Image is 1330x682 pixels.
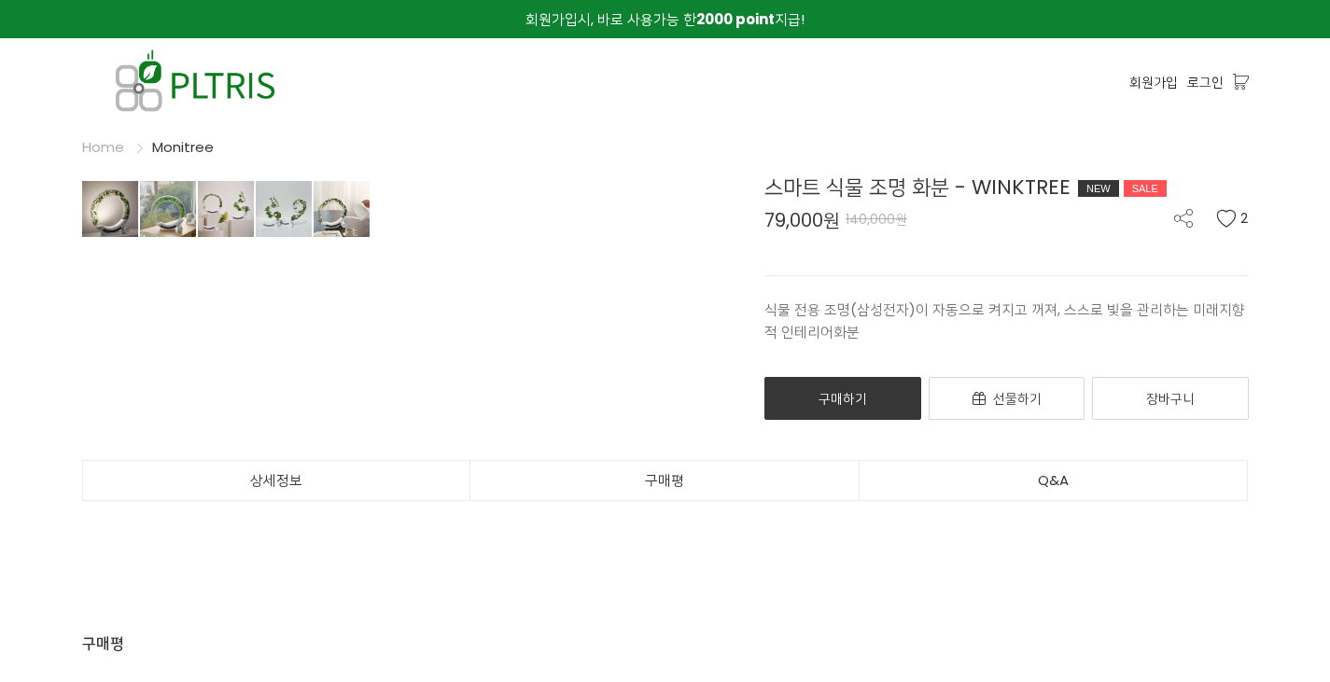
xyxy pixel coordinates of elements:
[525,9,805,29] span: 회원가입시, 바로 사용가능 한 지급!
[83,461,470,500] a: 상세정보
[1187,72,1224,92] a: 로그인
[1078,180,1119,197] div: NEW
[1124,180,1167,197] div: SALE
[82,632,124,670] div: 구매평
[1216,209,1249,228] button: 2
[696,9,775,29] strong: 2000 point
[1129,72,1178,92] a: 회원가입
[1240,209,1249,228] span: 2
[470,461,859,500] a: 구매평
[764,377,921,420] a: 구매하기
[764,299,1249,343] p: 식물 전용 조명(삼성전자)이 자동으로 켜지고 꺼져, 스스로 빛을 관리하는 미래지향적 인테리어화분
[82,137,124,157] a: Home
[764,172,1249,202] div: 스마트 식물 조명 화분 - WINKTREE
[764,211,840,230] span: 79,000원
[860,461,1248,500] a: Q&A
[1092,377,1249,420] a: 장바구니
[929,377,1085,420] a: 선물하기
[152,137,214,157] a: Monitree
[993,389,1042,408] span: 선물하기
[846,210,907,229] span: 140,000원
